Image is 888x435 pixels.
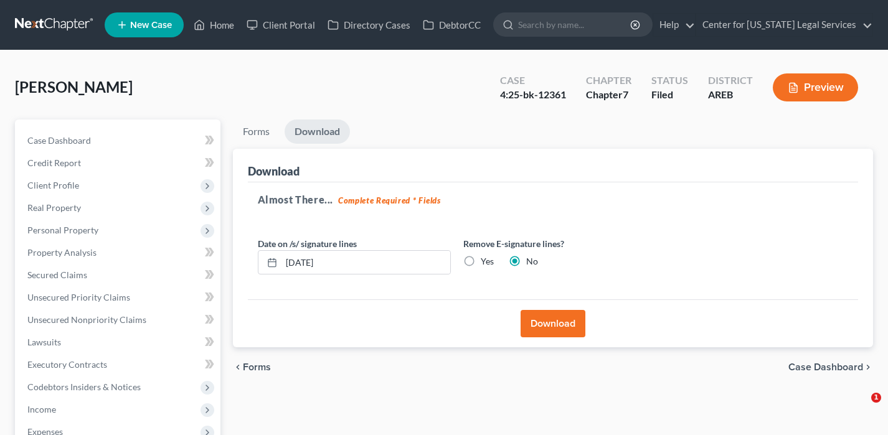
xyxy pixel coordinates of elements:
[788,362,873,372] a: Case Dashboard chevron_right
[27,314,146,325] span: Unsecured Nonpriority Claims
[773,73,858,101] button: Preview
[321,14,417,36] a: Directory Cases
[233,362,288,372] button: chevron_left Forms
[696,14,872,36] a: Center for [US_STATE] Legal Services
[27,292,130,302] span: Unsecured Priority Claims
[17,241,220,264] a: Property Analysis
[233,119,280,144] a: Forms
[243,362,271,372] span: Forms
[27,269,87,280] span: Secured Claims
[500,88,566,102] div: 4:25-bk-12361
[27,202,81,213] span: Real Property
[708,88,753,102] div: AREB
[130,21,172,30] span: New Case
[653,14,695,36] a: Help
[27,337,61,347] span: Lawsuits
[27,381,141,392] span: Codebtors Insiders & Notices
[846,393,876,423] iframe: Intercom live chat
[187,14,240,36] a: Home
[17,331,220,353] a: Lawsuits
[17,152,220,174] a: Credit Report
[233,362,243,372] i: chevron_left
[258,237,357,250] label: Date on /s/ signature lines
[623,88,628,100] span: 7
[651,88,688,102] div: Filed
[863,362,873,372] i: chevron_right
[17,353,220,376] a: Executory Contracts
[17,129,220,152] a: Case Dashboard
[586,88,631,102] div: Chapter
[258,192,849,207] h5: Almost There...
[586,73,631,88] div: Chapter
[708,73,753,88] div: District
[788,362,863,372] span: Case Dashboard
[17,264,220,286] a: Secured Claims
[871,393,881,403] span: 1
[651,73,688,88] div: Status
[27,225,98,235] span: Personal Property
[518,13,632,36] input: Search by name...
[526,255,538,268] label: No
[417,14,487,36] a: DebtorCC
[481,255,494,268] label: Yes
[27,359,107,370] span: Executory Contracts
[27,157,81,168] span: Credit Report
[338,195,441,205] strong: Complete Required * Fields
[27,135,91,146] span: Case Dashboard
[17,309,220,331] a: Unsecured Nonpriority Claims
[27,247,97,258] span: Property Analysis
[248,164,300,179] div: Download
[281,251,450,274] input: MM/DD/YYYY
[285,119,350,144] a: Download
[15,78,133,96] span: [PERSON_NAME]
[521,310,585,337] button: Download
[500,73,566,88] div: Case
[27,404,56,414] span: Income
[240,14,321,36] a: Client Portal
[17,286,220,309] a: Unsecured Priority Claims
[27,180,79,190] span: Client Profile
[463,237,656,250] label: Remove E-signature lines?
